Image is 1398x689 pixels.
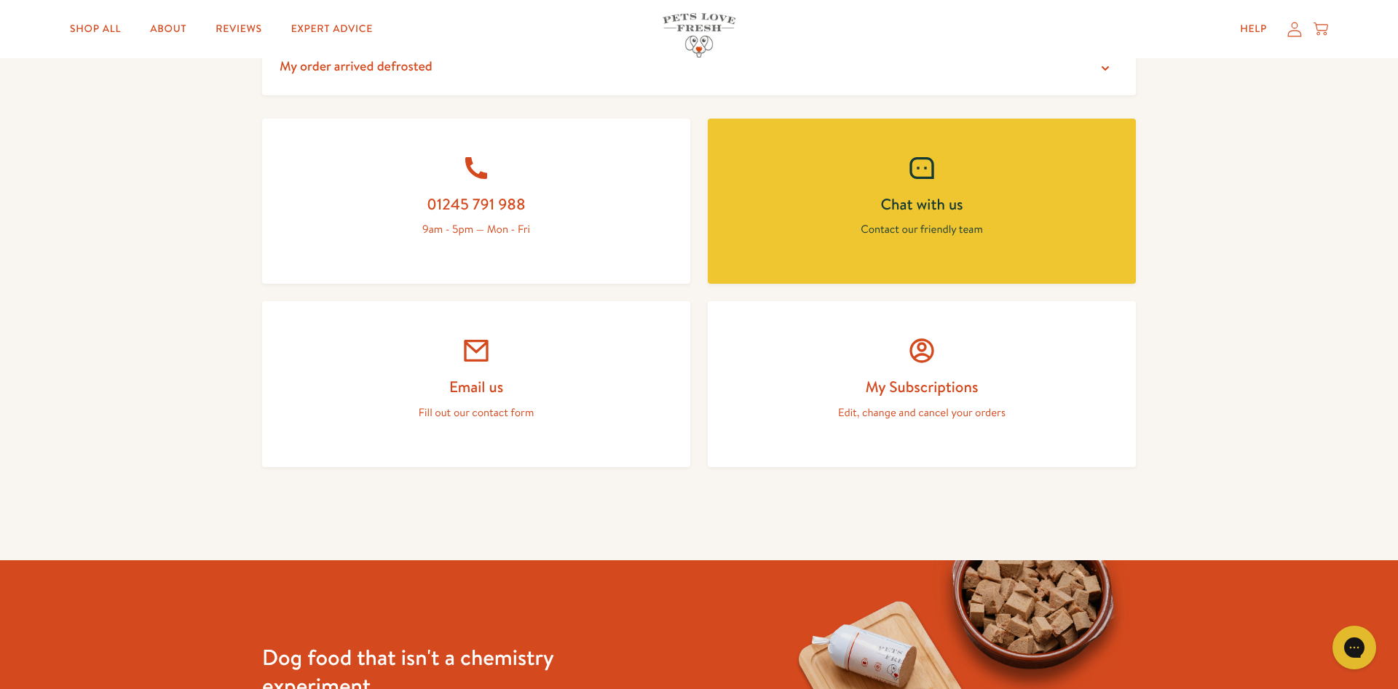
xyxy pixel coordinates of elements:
[743,377,1101,397] h2: My Subscriptions
[58,15,133,44] a: Shop All
[262,38,1136,95] summary: My order arrived defrosted
[743,194,1101,214] h2: Chat with us
[262,119,690,284] a: 01245 791 988 9am - 5pm — Mon - Fri
[280,57,433,75] span: My order arrived defrosted
[1325,621,1383,674] iframe: Gorgias live chat messenger
[297,377,655,397] h2: Email us
[138,15,198,44] a: About
[262,301,690,467] a: Email us Fill out our contact form
[708,119,1136,284] a: Chat with us Contact our friendly team
[297,403,655,422] p: Fill out our contact form
[743,220,1101,239] p: Contact our friendly team
[280,15,384,44] a: Expert Advice
[204,15,273,44] a: Reviews
[663,13,735,57] img: Pets Love Fresh
[708,301,1136,467] a: My Subscriptions Edit, change and cancel your orders
[297,220,655,239] p: 9am - 5pm — Mon - Fri
[743,403,1101,422] p: Edit, change and cancel your orders
[297,194,655,214] h2: 01245 791 988
[1228,15,1279,44] a: Help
